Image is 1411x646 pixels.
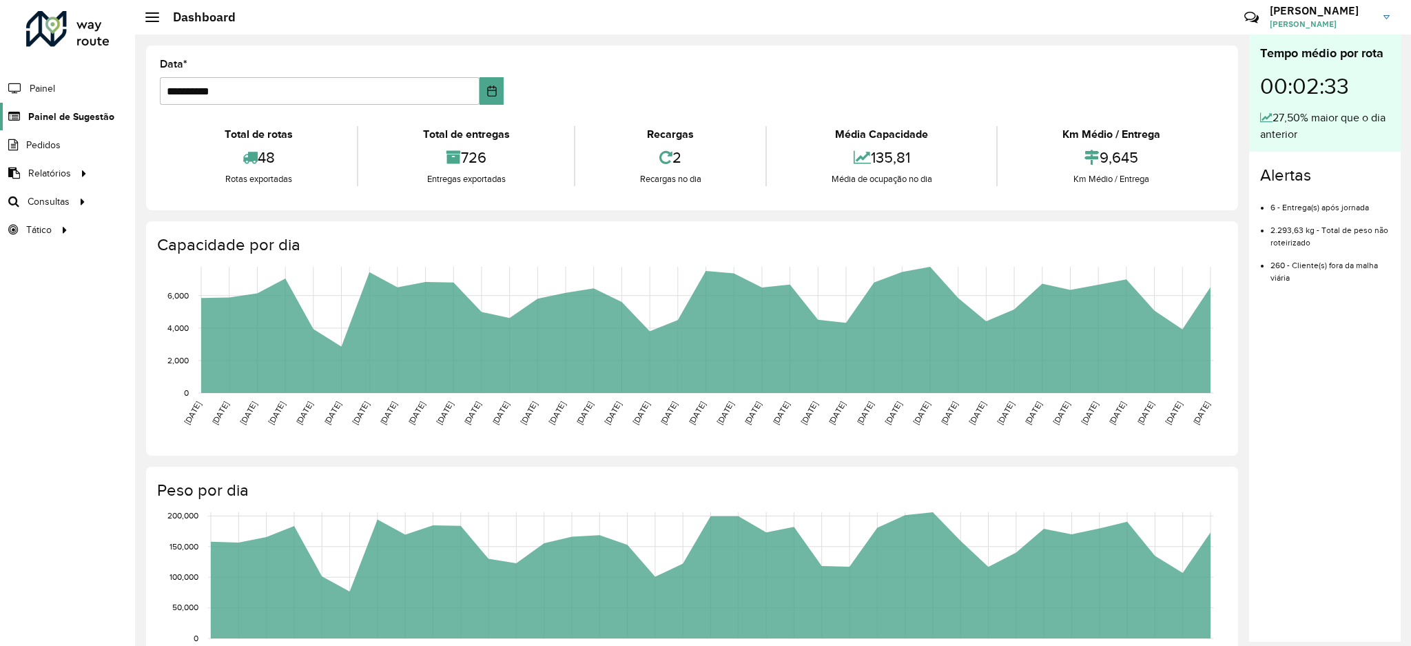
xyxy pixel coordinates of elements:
[184,388,189,397] text: 0
[1001,143,1221,172] div: 9,645
[167,512,198,521] text: 200,000
[167,323,189,332] text: 4,000
[28,110,114,124] span: Painel de Sugestão
[603,400,623,426] text: [DATE]
[351,400,371,426] text: [DATE]
[210,400,230,426] text: [DATE]
[579,126,762,143] div: Recargas
[1260,63,1390,110] div: 00:02:33
[1260,165,1390,185] h4: Alertas
[575,400,595,426] text: [DATE]
[30,81,55,96] span: Painel
[28,166,71,181] span: Relatórios
[771,400,791,426] text: [DATE]
[462,400,482,426] text: [DATE]
[362,126,570,143] div: Total de entregas
[1270,191,1390,214] li: 6 - Entrega(s) após jornada
[1270,18,1373,30] span: [PERSON_NAME]
[26,223,52,237] span: Tático
[715,400,735,426] text: [DATE]
[519,400,539,426] text: [DATE]
[579,143,762,172] div: 2
[362,143,570,172] div: 726
[770,143,993,172] div: 135,81
[169,542,198,551] text: 150,000
[194,634,198,643] text: 0
[294,400,314,426] text: [DATE]
[939,400,959,426] text: [DATE]
[1080,400,1100,426] text: [DATE]
[157,235,1224,255] h4: Capacidade por dia
[1001,126,1221,143] div: Km Médio / Entrega
[238,400,258,426] text: [DATE]
[163,126,353,143] div: Total de rotas
[362,172,570,186] div: Entregas exportadas
[743,400,763,426] text: [DATE]
[167,356,189,365] text: 2,000
[183,400,203,426] text: [DATE]
[1270,214,1390,249] li: 2.293,63 kg - Total de peso não roteirizado
[491,400,511,426] text: [DATE]
[480,77,504,105] button: Choose Date
[378,400,398,426] text: [DATE]
[1260,44,1390,63] div: Tempo médio por rota
[855,400,875,426] text: [DATE]
[163,172,353,186] div: Rotas exportadas
[1270,249,1390,284] li: 260 - Cliente(s) fora da malha viária
[1191,400,1211,426] text: [DATE]
[322,400,342,426] text: [DATE]
[1237,3,1266,32] a: Contato Rápido
[770,172,993,186] div: Média de ocupação no dia
[1001,172,1221,186] div: Km Médio / Entrega
[406,400,426,426] text: [DATE]
[547,400,567,426] text: [DATE]
[911,400,931,426] text: [DATE]
[967,400,987,426] text: [DATE]
[1023,400,1043,426] text: [DATE]
[579,172,762,186] div: Recargas no dia
[26,138,61,152] span: Pedidos
[883,400,903,426] text: [DATE]
[160,56,187,72] label: Data
[996,400,1016,426] text: [DATE]
[1270,4,1373,17] h3: [PERSON_NAME]
[169,572,198,581] text: 100,000
[770,126,993,143] div: Média Capacidade
[827,400,847,426] text: [DATE]
[659,400,679,426] text: [DATE]
[157,481,1224,501] h4: Peso por dia
[435,400,455,426] text: [DATE]
[163,143,353,172] div: 48
[172,603,198,612] text: 50,000
[167,291,189,300] text: 6,000
[1164,400,1184,426] text: [DATE]
[1260,110,1390,143] div: 27,50% maior que o dia anterior
[267,400,287,426] text: [DATE]
[1051,400,1071,426] text: [DATE]
[1135,400,1155,426] text: [DATE]
[799,400,819,426] text: [DATE]
[1107,400,1127,426] text: [DATE]
[631,400,651,426] text: [DATE]
[28,194,70,209] span: Consultas
[687,400,707,426] text: [DATE]
[159,10,236,25] h2: Dashboard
